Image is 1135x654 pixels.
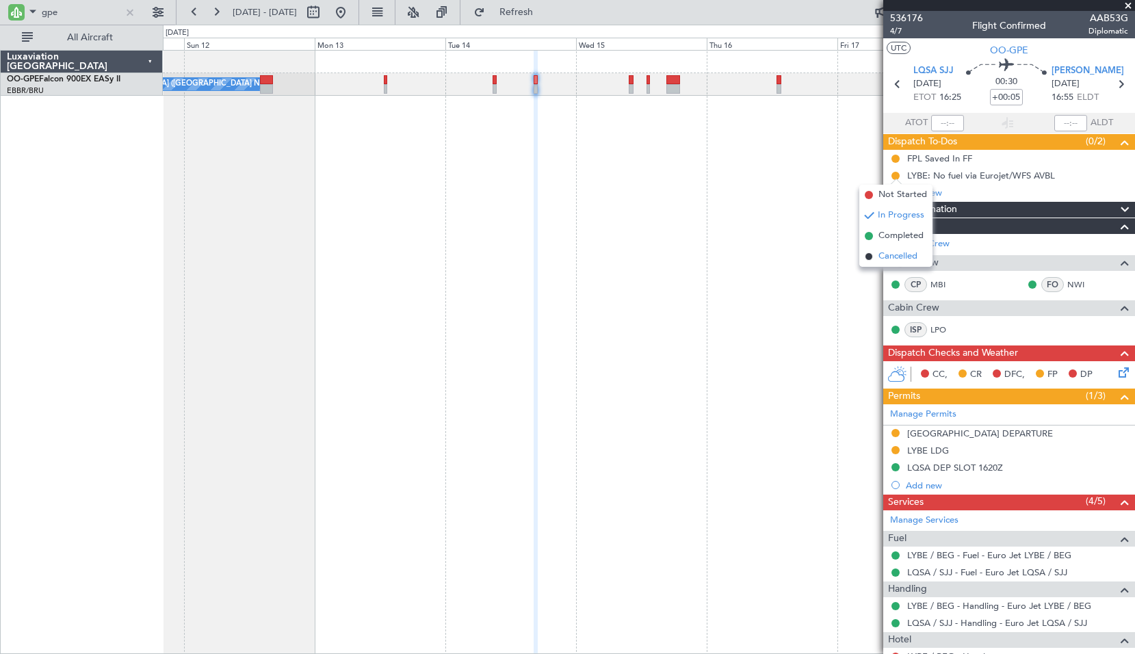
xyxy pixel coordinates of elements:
[878,250,917,263] span: Cancelled
[995,75,1017,89] span: 00:30
[931,115,964,131] input: --:--
[888,345,1018,361] span: Dispatch Checks and Weather
[890,408,956,421] a: Manage Permits
[7,75,39,83] span: OO-GPE
[913,91,936,105] span: ETOT
[15,27,148,49] button: All Aircraft
[888,134,957,150] span: Dispatch To-Dos
[1080,368,1093,382] span: DP
[939,91,961,105] span: 16:25
[1088,25,1128,37] span: Diplomatic
[913,77,941,91] span: [DATE]
[1088,11,1128,25] span: AAB53G
[990,43,1028,57] span: OO-GPE
[315,38,445,50] div: Mon 13
[907,600,1091,612] a: LYBE / BEG - Handling - Euro Jet LYBE / BEG
[930,278,961,291] a: MBI
[913,64,954,78] span: LQSA SJJ
[907,428,1053,439] div: [GEOGRAPHIC_DATA] DEPARTURE
[972,18,1046,33] div: Flight Confirmed
[488,8,545,17] span: Refresh
[930,324,961,336] a: LPO
[907,566,1067,578] a: LQSA / SJJ - Fuel - Euro Jet LQSA / SJJ
[878,209,924,222] span: In Progress
[57,74,286,94] div: No Crew [GEOGRAPHIC_DATA] ([GEOGRAPHIC_DATA] National)
[888,495,924,510] span: Services
[878,188,927,202] span: Not Started
[907,153,972,164] div: FPL Saved In FF
[878,229,924,243] span: Completed
[907,617,1087,629] a: LQSA / SJJ - Handling - Euro Jet LQSA / SJJ
[905,116,928,130] span: ATOT
[1052,77,1080,91] span: [DATE]
[233,6,297,18] span: [DATE] - [DATE]
[907,549,1071,561] a: LYBE / BEG - Fuel - Euro Jet LYBE / BEG
[1052,64,1124,78] span: [PERSON_NAME]
[42,2,120,23] input: A/C (Reg. or Type)
[890,514,958,527] a: Manage Services
[906,187,1128,198] div: Add new
[1047,368,1058,382] span: FP
[904,322,927,337] div: ISP
[890,25,923,37] span: 4/7
[184,38,315,50] div: Sun 12
[445,38,576,50] div: Tue 14
[1041,277,1064,292] div: FO
[707,38,837,50] div: Thu 16
[1052,91,1073,105] span: 16:55
[1091,116,1113,130] span: ALDT
[970,368,982,382] span: CR
[904,277,927,292] div: CP
[1086,134,1106,148] span: (0/2)
[7,86,44,96] a: EBBR/BRU
[907,445,949,456] div: LYBE LDG
[887,42,911,54] button: UTC
[1067,278,1098,291] a: NWI
[1077,91,1099,105] span: ELDT
[467,1,549,23] button: Refresh
[932,368,948,382] span: CC,
[906,480,1128,491] div: Add new
[576,38,707,50] div: Wed 15
[907,462,1003,473] div: LQSA DEP SLOT 1620Z
[36,33,144,42] span: All Aircraft
[890,11,923,25] span: 536176
[1004,368,1025,382] span: DFC,
[888,581,927,597] span: Handling
[888,300,939,316] span: Cabin Crew
[166,27,189,39] div: [DATE]
[888,389,920,404] span: Permits
[907,170,1055,181] div: LYBE: No fuel via Eurojet/WFS AVBL
[1086,494,1106,508] span: (4/5)
[837,38,968,50] div: Fri 17
[1086,389,1106,403] span: (1/3)
[7,75,120,83] a: OO-GPEFalcon 900EX EASy II
[888,632,911,648] span: Hotel
[888,531,906,547] span: Fuel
